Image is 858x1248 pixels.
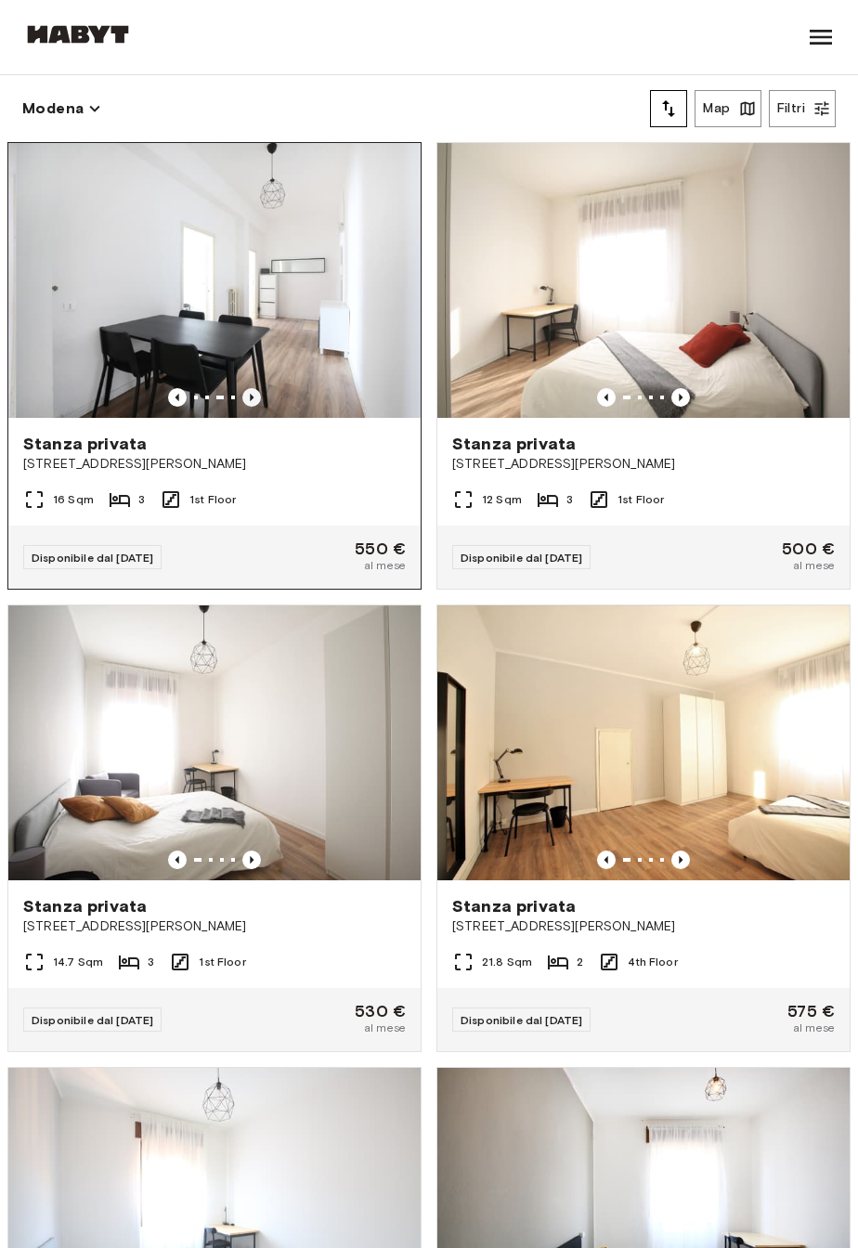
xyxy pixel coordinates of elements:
[189,491,236,508] span: 1st Floor
[597,851,616,869] button: Previous image
[436,142,851,590] a: Marketing picture of unit IT-22-001-001-01HPrevious imagePrevious imageStanza privata[STREET_ADDR...
[23,433,147,455] span: Stanza privata
[452,433,576,455] span: Stanza privata
[53,491,94,508] span: 16 Sqm
[7,142,422,590] a: Previous imagePrevious imageStanza privata[STREET_ADDRESS][PERSON_NAME]16 Sqm31st FloorDisponibil...
[671,388,690,407] button: Previous image
[787,1003,835,1020] span: 575 €
[628,954,677,970] span: 4th Floor
[242,388,261,407] button: Previous image
[461,551,582,565] span: Disponibile dal [DATE]
[482,491,522,508] span: 12 Sqm
[452,917,835,936] span: [STREET_ADDRESS][PERSON_NAME]
[23,917,406,936] span: [STREET_ADDRESS][PERSON_NAME]
[53,954,103,970] span: 14.7 Sqm
[671,851,690,869] button: Previous image
[32,551,153,565] span: Disponibile dal [DATE]
[461,1013,582,1027] span: Disponibile dal [DATE]
[437,143,850,418] img: Marketing picture of unit IT-22-001-001-01H
[364,1020,406,1036] span: al mese
[650,90,687,127] button: tune
[23,895,147,917] span: Stanza privata
[566,491,573,508] span: 3
[32,1013,153,1027] span: Disponibile dal [DATE]
[355,540,406,557] span: 550 €
[482,954,532,970] span: 21.8 Sqm
[148,954,154,970] span: 3
[199,954,245,970] span: 1st Floor
[364,557,406,574] span: al mese
[695,90,760,127] button: Map
[7,604,422,1052] a: Marketing picture of unit IT-22-001-001-04HPrevious imagePrevious imageStanza privata[STREET_ADDR...
[577,954,583,970] span: 2
[242,851,261,869] button: Previous image
[452,895,576,917] span: Stanza privata
[782,540,835,557] span: 500 €
[437,605,850,880] img: Marketing picture of unit IT-22-001-021-01H
[138,491,145,508] span: 3
[16,143,428,418] img: Marketing picture of unit IT-22-001-001-02H
[168,851,187,869] button: Previous image
[452,455,835,474] span: [STREET_ADDRESS][PERSON_NAME]
[23,455,406,474] span: [STREET_ADDRESS][PERSON_NAME]
[436,604,851,1052] a: Marketing picture of unit IT-22-001-021-01HPrevious imagePrevious imageStanza privata[STREET_ADDR...
[793,557,835,574] span: al mese
[769,90,836,127] button: Filtri
[617,491,664,508] span: 1st Floor
[793,1020,835,1036] span: al mese
[22,96,101,122] button: Modena
[355,1003,406,1020] span: 530 €
[22,25,134,44] img: Habyt
[8,605,421,880] img: Marketing picture of unit IT-22-001-001-04H
[168,388,187,407] button: Previous image
[597,388,616,407] button: Previous image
